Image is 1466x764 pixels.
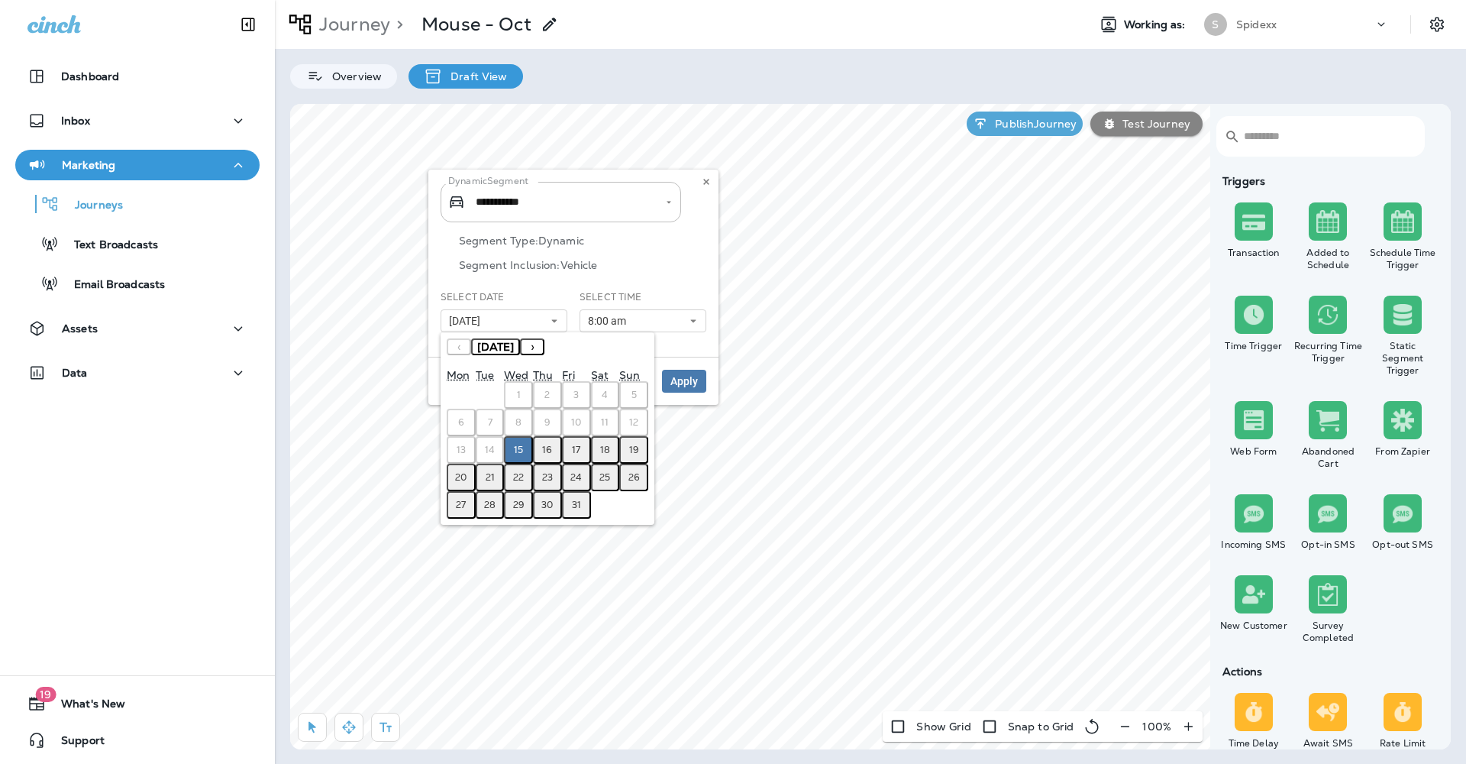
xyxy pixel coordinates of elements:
button: October 4, 2025 [591,381,620,409]
abbr: October 16, 2025 [542,444,552,456]
abbr: Thursday [533,368,553,382]
button: October 23, 2025 [533,464,562,491]
p: Show Grid [916,720,970,733]
p: Dashboard [61,70,119,83]
button: October 30, 2025 [533,491,562,519]
abbr: October 6, 2025 [458,416,464,429]
abbr: Tuesday [476,368,494,382]
button: October 25, 2025 [591,464,620,491]
abbr: October 10, 2025 [571,416,581,429]
p: Mouse - Oct [421,13,531,36]
button: › [520,338,544,355]
abbr: October 28, 2025 [484,499,496,511]
div: Static Segment Trigger [1368,340,1437,377]
button: October 27, 2025 [447,491,476,519]
button: 19What's New [15,688,260,719]
abbr: October 7, 2025 [488,416,492,429]
button: October 29, 2025 [504,491,533,519]
p: Segment Type: Dynamic [459,235,706,247]
abbr: Wednesday [504,368,528,382]
div: Opt-out SMS [1368,539,1437,551]
div: Added to Schedule [1294,247,1363,271]
button: October 10, 2025 [562,409,591,436]
button: October 1, 2025 [504,381,533,409]
p: Inbox [61,115,90,127]
abbr: Friday [562,368,575,382]
abbr: October 8, 2025 [515,416,521,429]
button: October 9, 2025 [533,409,562,436]
p: Overview [325,70,382,83]
button: [DATE] [471,338,520,355]
button: Marketing [15,150,260,180]
button: Data [15,358,260,388]
button: October 28, 2025 [476,491,505,519]
button: Email Broadcasts [15,267,260,299]
abbr: Saturday [591,368,609,382]
span: Apply [670,376,698,387]
div: Actions [1216,665,1440,678]
p: > [390,13,403,36]
button: Support [15,725,260,756]
button: October 22, 2025 [504,464,533,491]
abbr: October 11, 2025 [601,416,609,429]
div: Web Form [1219,445,1288,458]
p: Publish Journey [989,118,1077,130]
div: New Customer [1219,620,1288,632]
button: October 6, 2025 [447,409,476,436]
abbr: October 2, 2025 [544,389,550,401]
span: What's New [46,698,125,716]
span: Working as: [1124,18,1189,31]
p: Data [62,367,88,379]
label: Select Date [441,291,505,303]
button: October 21, 2025 [476,464,505,491]
abbr: October 12, 2025 [629,416,638,429]
abbr: October 3, 2025 [573,389,579,401]
p: Journey [313,13,390,36]
button: Collapse Sidebar [227,9,270,40]
abbr: Sunday [619,368,640,382]
span: [DATE] [449,315,486,328]
button: Assets [15,313,260,344]
div: Transaction [1219,247,1288,259]
abbr: October 24, 2025 [570,471,582,484]
div: Schedule Time Trigger [1368,247,1437,271]
abbr: October 17, 2025 [572,444,580,456]
button: October 26, 2025 [619,464,648,491]
button: October 12, 2025 [619,409,648,436]
button: Dashboard [15,61,260,92]
button: October 16, 2025 [533,436,562,464]
abbr: October 23, 2025 [542,471,553,484]
span: Support [46,734,105,753]
abbr: October 14, 2025 [485,444,495,456]
button: October 15, 2025 [504,436,533,464]
abbr: October 4, 2025 [602,389,608,401]
abbr: October 26, 2025 [628,471,640,484]
button: October 19, 2025 [619,436,648,464]
abbr: October 25, 2025 [599,471,610,484]
button: October 11, 2025 [591,409,620,436]
abbr: October 15, 2025 [514,444,523,456]
div: Survey Completed [1294,620,1363,644]
button: October 24, 2025 [562,464,591,491]
button: 8:00 am [580,309,706,332]
p: Marketing [62,159,115,171]
abbr: October 18, 2025 [600,444,610,456]
button: October 17, 2025 [562,436,591,464]
div: Incoming SMS [1219,539,1288,551]
button: October 13, 2025 [447,436,476,464]
abbr: October 13, 2025 [457,444,466,456]
abbr: October 31, 2025 [572,499,581,511]
p: Dynamic Segment [448,175,528,187]
button: Text Broadcasts [15,228,260,260]
button: October 18, 2025 [591,436,620,464]
button: Inbox [15,105,260,136]
button: October 2, 2025 [533,381,562,409]
button: October 5, 2025 [619,381,648,409]
div: Time Trigger [1219,340,1288,352]
div: Abandoned Cart [1294,445,1363,470]
abbr: Monday [447,368,470,382]
abbr: October 9, 2025 [544,416,551,429]
div: Time Delay [1219,737,1288,749]
p: Snap to Grid [1008,720,1074,733]
abbr: October 27, 2025 [456,499,466,511]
